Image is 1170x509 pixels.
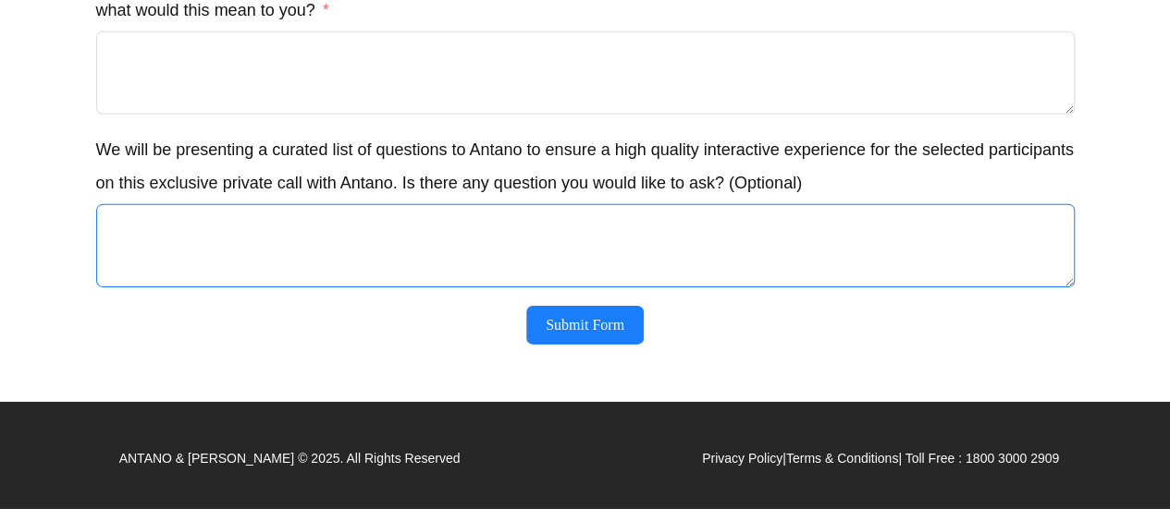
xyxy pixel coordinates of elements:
p: ANTANO & [PERSON_NAME] © 2025. All Rights Reserved [119,445,461,471]
a: Terms & Conditions [786,451,898,466]
a: Privacy Policy [702,451,782,466]
label: We will be presenting a curated list of questions to Antano to ensure a high quality interactive ... [96,133,1075,200]
p: | | Toll Free : 1800 3000 2909 [702,445,1059,471]
textarea: We will be presenting a curated list of questions to Antano to ensure a high quality interactive ... [96,204,1075,287]
button: Submit Form [526,306,644,345]
textarea: If you could develop Targeted Capabilities in compressed time, that can help you pivot fast enoug... [96,31,1075,115]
